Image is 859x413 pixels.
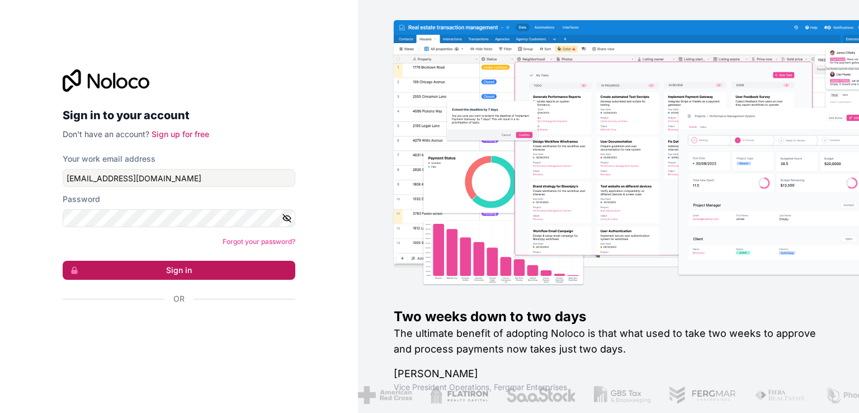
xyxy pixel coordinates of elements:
[358,386,412,404] img: /assets/american-red-cross-BAupjrZR.png
[754,386,807,404] img: /assets/fiera-fwj2N5v4.png
[63,153,155,165] label: Your work email address
[63,129,149,139] span: Don't have an account?
[63,194,100,205] label: Password
[63,105,295,125] h2: Sign in to your account
[57,317,292,341] iframe: Przycisk Zaloguj się przez Google
[63,261,295,280] button: Sign in
[668,386,737,404] img: /assets/fergmar-CudnrXN5.png
[173,293,185,304] span: Or
[394,326,823,357] h2: The ultimate benefit of adopting Noloco is that what used to take two weeks to approve and proces...
[394,382,823,393] h1: Vice President Operations , Fergmar Enterprises
[152,129,209,139] a: Sign up for free
[394,308,823,326] h1: Two weeks down to two days
[394,366,823,382] h1: [PERSON_NAME]
[506,386,576,404] img: /assets/saastock-C6Zbiodz.png
[594,386,650,404] img: /assets/gbstax-C-GtDUiK.png
[63,169,295,187] input: Email address
[430,386,488,404] img: /assets/flatiron-C8eUkumj.png
[223,237,295,246] a: Forgot your password?
[63,209,295,227] input: Password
